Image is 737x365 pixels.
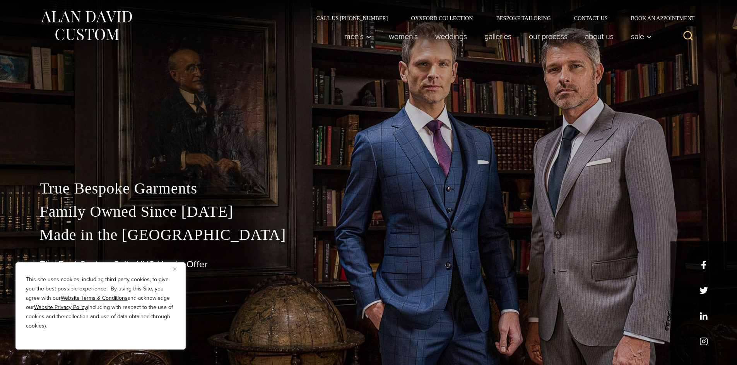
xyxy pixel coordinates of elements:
a: Our Process [520,29,576,44]
a: Bespoke Tailoring [484,15,562,21]
a: weddings [426,29,475,44]
a: Website Privacy Policy [34,303,87,311]
button: Close [173,264,182,273]
a: Galleries [475,29,520,44]
img: Close [173,267,176,271]
nav: Secondary Navigation [305,15,698,21]
a: Website Terms & Conditions [61,294,128,302]
a: About Us [576,29,622,44]
button: View Search Form [679,27,698,46]
img: Alan David Custom [40,8,133,43]
a: Book an Appointment [619,15,697,21]
a: Contact Us [563,15,619,21]
p: This site uses cookies, including third party cookies, to give you the best possible experience. ... [26,275,175,331]
a: Call Us [PHONE_NUMBER] [305,15,400,21]
span: Sale [631,32,652,40]
a: Women’s [380,29,426,44]
h1: The Best Custom Suits NYC Has to Offer [40,259,698,270]
a: Oxxford Collection [399,15,484,21]
nav: Primary Navigation [335,29,656,44]
p: True Bespoke Garments Family Owned Since [DATE] Made in the [GEOGRAPHIC_DATA] [40,177,698,246]
span: Men’s [344,32,371,40]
